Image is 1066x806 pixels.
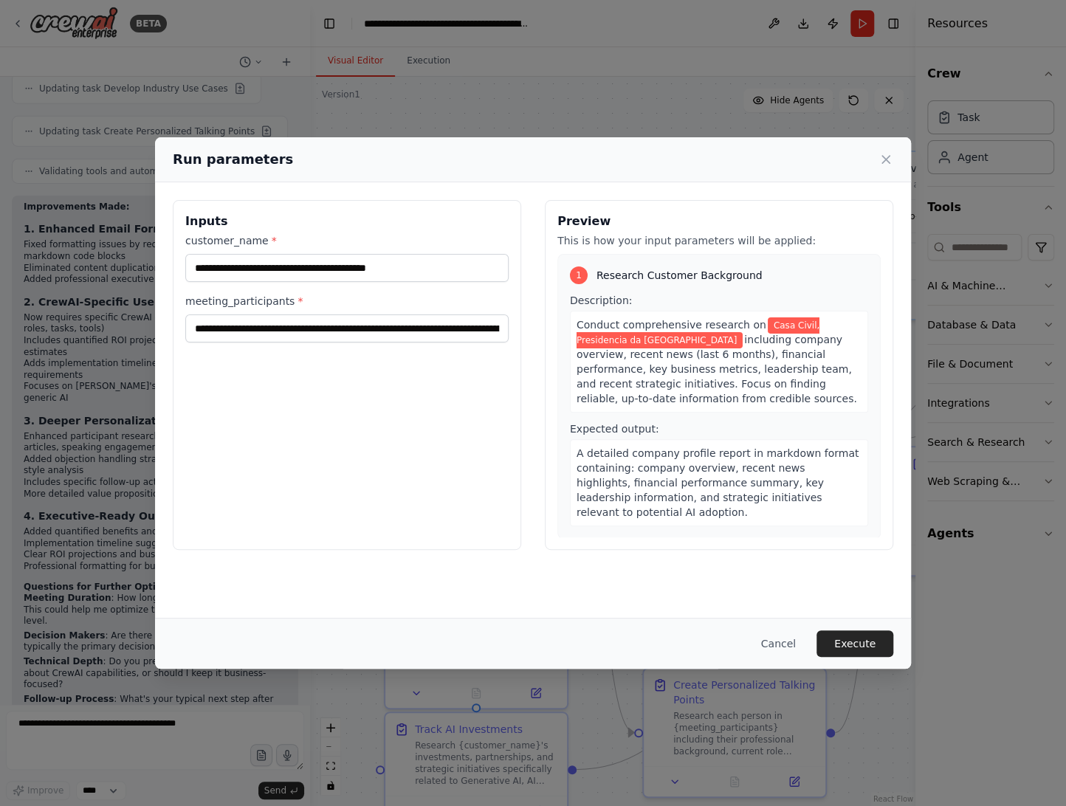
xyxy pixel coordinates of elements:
[577,334,857,404] span: including company overview, recent news (last 6 months), financial performance, key business metr...
[185,213,509,230] h3: Inputs
[577,447,859,518] span: A detailed company profile report in markdown format containing: company overview, recent news hi...
[185,294,509,309] label: meeting_participants
[570,266,588,284] div: 1
[557,213,881,230] h3: Preview
[173,149,293,170] h2: Run parameters
[577,319,766,331] span: Conduct comprehensive research on
[557,233,881,248] p: This is how your input parameters will be applied:
[570,294,632,306] span: Description:
[596,268,763,283] span: Research Customer Background
[816,630,893,657] button: Execute
[570,423,659,435] span: Expected output:
[749,630,808,657] button: Cancel
[577,317,819,348] span: Variable: customer_name
[185,233,509,248] label: customer_name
